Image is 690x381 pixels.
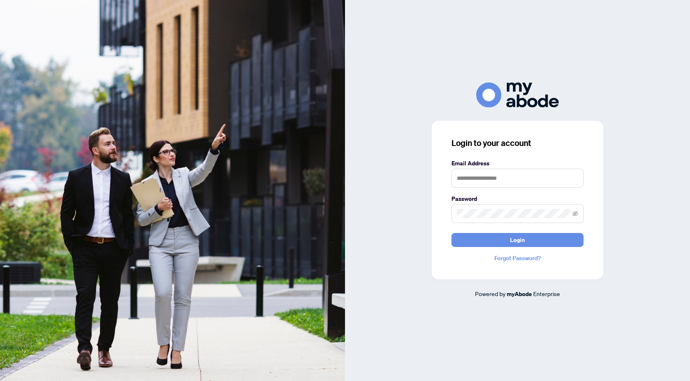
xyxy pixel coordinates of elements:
span: Powered by [475,290,506,297]
button: Login [451,233,584,247]
span: Login [510,233,525,247]
span: eye-invisible [572,211,578,216]
h3: Login to your account [451,137,584,149]
label: Email Address [451,159,584,168]
a: myAbode [507,289,532,299]
label: Password [451,194,584,203]
img: ma-logo [476,82,559,108]
a: Forgot Password? [451,254,584,263]
span: Enterprise [533,290,560,297]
